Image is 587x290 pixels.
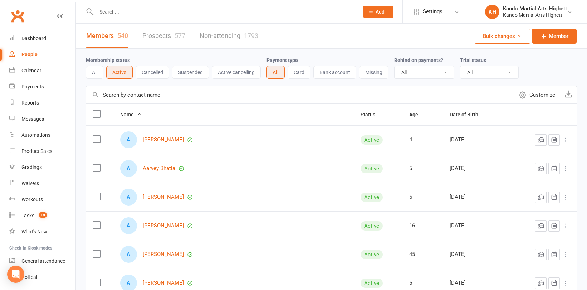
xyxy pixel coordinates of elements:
div: Aarvey [120,160,137,177]
label: Membership status [86,57,130,63]
span: Age [409,112,426,117]
div: Active [361,279,383,288]
div: Active [361,193,383,202]
div: Open Intercom Messenger [7,266,24,283]
button: Bank account [313,66,356,79]
a: Member [532,29,577,44]
div: 1793 [244,32,258,39]
div: Waivers [21,180,39,186]
button: Cancelled [136,66,169,79]
div: [DATE] [450,165,504,171]
div: Adam [120,217,137,234]
div: [DATE] [450,251,504,257]
div: Gradings [21,164,42,170]
div: Tasks [21,213,34,218]
a: Product Sales [9,143,75,159]
div: Active [361,135,383,145]
a: Tasks 19 [9,208,75,224]
span: Member [549,32,568,40]
div: People [21,52,38,57]
a: Members540 [86,24,128,48]
button: Active cancelling [212,66,261,79]
div: Ada [120,189,137,206]
button: Missing [359,66,388,79]
div: Workouts [21,197,43,202]
span: Customize [529,91,555,99]
div: Reports [21,100,39,106]
button: Bulk changes [475,29,530,44]
label: Trial status [460,57,486,63]
a: Dashboard [9,30,75,47]
button: Suspended [172,66,209,79]
a: [PERSON_NAME] [143,137,184,143]
div: 5 [409,194,437,200]
div: 540 [117,32,128,39]
div: Product Sales [21,148,52,154]
a: Calendar [9,63,75,79]
div: Dashboard [21,35,46,41]
div: 45 [409,251,437,257]
a: Non-attending1793 [200,24,258,48]
span: 19 [39,212,47,218]
button: All [86,66,103,79]
span: Status [361,112,383,117]
a: Messages [9,111,75,127]
div: General attendance [21,258,65,264]
div: What's New [21,229,47,235]
span: Date of Birth [450,112,486,117]
div: 5 [409,165,437,171]
a: [PERSON_NAME] [143,280,184,286]
a: Workouts [9,192,75,208]
div: [DATE] [450,137,504,143]
input: Search... [94,7,354,17]
a: Reports [9,95,75,111]
a: Prospects577 [142,24,185,48]
div: 5 [409,280,437,286]
div: 16 [409,223,437,229]
div: Payments [21,84,44,90]
div: Kando Martial Arts Highett [503,12,567,18]
span: Add [376,9,385,15]
span: Settings [423,4,442,20]
button: Active [106,66,133,79]
a: People [9,47,75,63]
button: Customize [514,86,560,103]
input: Search by contact name [86,86,514,103]
a: Roll call [9,269,75,285]
div: Kando Martial Arts Highett [503,5,567,12]
div: [DATE] [450,223,504,229]
button: Add [363,6,393,18]
div: [DATE] [450,194,504,200]
div: Automations [21,132,50,138]
div: Calendar [21,68,41,73]
div: KH [485,5,499,19]
div: Adam [120,246,137,263]
div: Roll call [21,274,38,280]
a: General attendance kiosk mode [9,253,75,269]
div: Aarav [120,131,137,148]
div: [DATE] [450,280,504,286]
a: Clubworx [9,7,26,25]
div: Active [361,250,383,259]
div: Active [361,221,383,231]
a: Gradings [9,159,75,175]
div: 4 [409,137,437,143]
label: Payment type [266,57,298,63]
div: Messages [21,116,44,122]
label: Behind on payments? [394,57,443,63]
a: Waivers [9,175,75,192]
a: Payments [9,79,75,95]
a: [PERSON_NAME] [143,223,184,229]
button: Age [409,110,426,119]
a: What's New [9,224,75,240]
div: 577 [175,32,185,39]
a: [PERSON_NAME] [143,251,184,257]
button: Card [288,66,310,79]
a: [PERSON_NAME] [143,194,184,200]
span: Name [120,112,142,117]
button: Date of Birth [450,110,486,119]
button: Name [120,110,142,119]
button: All [266,66,285,79]
button: Status [361,110,383,119]
a: Aarvey Bhatia [143,165,175,171]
